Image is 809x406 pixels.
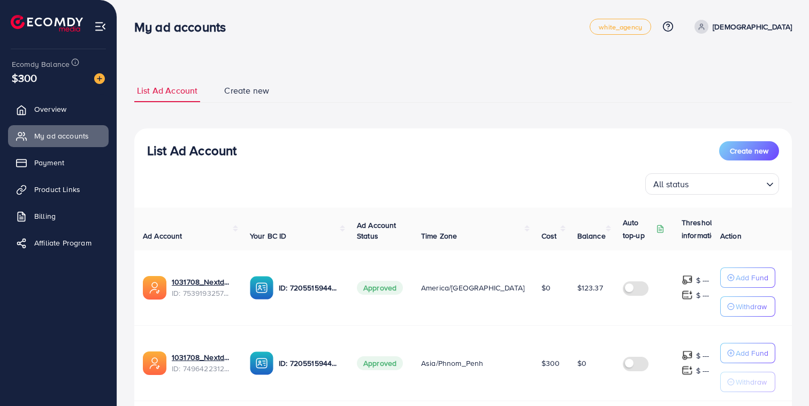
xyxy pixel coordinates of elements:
[357,281,403,295] span: Approved
[720,296,775,317] button: Withdraw
[651,177,691,192] span: All status
[736,300,767,313] p: Withdraw
[577,231,606,241] span: Balance
[736,347,768,359] p: Add Fund
[34,104,66,114] span: Overview
[682,365,693,376] img: top-up amount
[279,281,340,294] p: ID: 7205515944947466242
[94,73,105,84] img: image
[8,232,109,254] a: Affiliate Program
[34,131,89,141] span: My ad accounts
[357,220,396,241] span: Ad Account Status
[137,85,197,97] span: List Ad Account
[590,19,651,35] a: white_agency
[224,85,269,97] span: Create new
[11,15,83,32] img: logo
[279,357,340,370] p: ID: 7205515944947466242
[8,205,109,227] a: Billing
[599,24,642,30] span: white_agency
[250,231,287,241] span: Your BC ID
[172,352,233,374] div: <span class='underline'>1031708_Nextday</span></br>7496422312066220048
[8,152,109,173] a: Payment
[623,216,654,242] p: Auto top-up
[250,351,273,375] img: ic-ba-acc.ded83a64.svg
[696,364,709,377] p: $ ---
[730,145,768,156] span: Create new
[713,20,792,33] p: [DEMOGRAPHIC_DATA]
[421,282,524,293] span: America/[GEOGRAPHIC_DATA]
[736,376,767,388] p: Withdraw
[143,276,166,300] img: ic-ads-acc.e4c84228.svg
[682,216,734,242] p: Threshold information
[720,372,775,392] button: Withdraw
[645,173,779,195] div: Search for option
[541,358,560,369] span: $300
[421,231,457,241] span: Time Zone
[172,277,233,287] a: 1031708_Nextday_TTS
[172,277,233,298] div: <span class='underline'>1031708_Nextday_TTS</span></br>7539193257029550098
[8,98,109,120] a: Overview
[94,20,106,33] img: menu
[696,349,709,362] p: $ ---
[720,267,775,288] button: Add Fund
[34,184,80,195] span: Product Links
[143,231,182,241] span: Ad Account
[577,358,586,369] span: $0
[134,19,234,35] h3: My ad accounts
[143,351,166,375] img: ic-ads-acc.e4c84228.svg
[682,274,693,286] img: top-up amount
[172,363,233,374] span: ID: 7496422312066220048
[172,288,233,298] span: ID: 7539193257029550098
[736,271,768,284] p: Add Fund
[719,141,779,160] button: Create new
[250,276,273,300] img: ic-ba-acc.ded83a64.svg
[682,289,693,301] img: top-up amount
[696,274,709,287] p: $ ---
[692,174,762,192] input: Search for option
[690,20,792,34] a: [DEMOGRAPHIC_DATA]
[172,352,233,363] a: 1031708_Nextday
[577,282,603,293] span: $123.37
[696,289,709,302] p: $ ---
[357,356,403,370] span: Approved
[720,231,742,241] span: Action
[682,350,693,361] img: top-up amount
[12,59,70,70] span: Ecomdy Balance
[541,282,551,293] span: $0
[34,157,64,168] span: Payment
[8,125,109,147] a: My ad accounts
[34,238,91,248] span: Affiliate Program
[421,358,483,369] span: Asia/Phnom_Penh
[720,343,775,363] button: Add Fund
[541,231,557,241] span: Cost
[12,70,37,86] span: $300
[8,179,109,200] a: Product Links
[147,143,236,158] h3: List Ad Account
[34,211,56,221] span: Billing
